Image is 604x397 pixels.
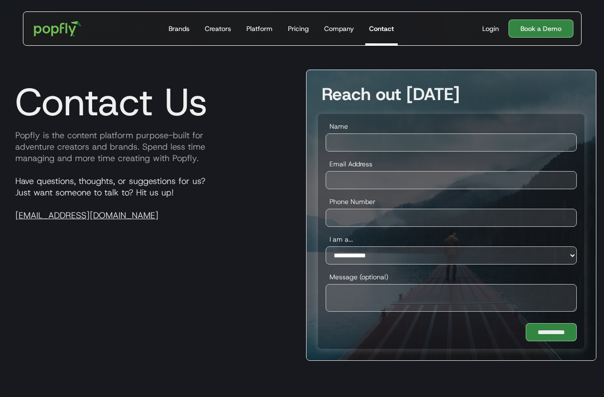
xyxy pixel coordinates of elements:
form: Demo Conversion Touchpoint [318,114,585,349]
label: I am a... [326,234,577,244]
a: Creators [201,12,235,45]
label: Phone Number [326,197,577,206]
div: Creators [205,24,231,33]
h1: Contact Us [8,79,208,125]
div: Platform [246,24,273,33]
a: Login [478,24,503,33]
a: home [27,14,89,43]
a: [EMAIL_ADDRESS][DOMAIN_NAME] [15,210,159,221]
div: Contact [369,24,394,33]
label: Email Address [326,159,577,169]
label: Name [326,122,577,131]
a: Company [320,12,358,45]
div: Company [324,24,354,33]
label: Message (optional) [326,272,577,282]
p: Have questions, thoughts, or suggestions for us? Just want someone to talk to? Hit us up! [8,175,298,221]
div: Login [482,24,499,33]
div: Brands [169,24,190,33]
a: Brands [165,12,193,45]
p: Popfly is the content platform purpose-built for adventure creators and brands. Spend less time m... [8,130,298,164]
a: Platform [243,12,276,45]
a: Pricing [284,12,313,45]
strong: Reach out [DATE] [322,82,460,105]
a: Contact [365,12,398,45]
a: Book a Demo [509,20,573,38]
div: Pricing [288,24,309,33]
